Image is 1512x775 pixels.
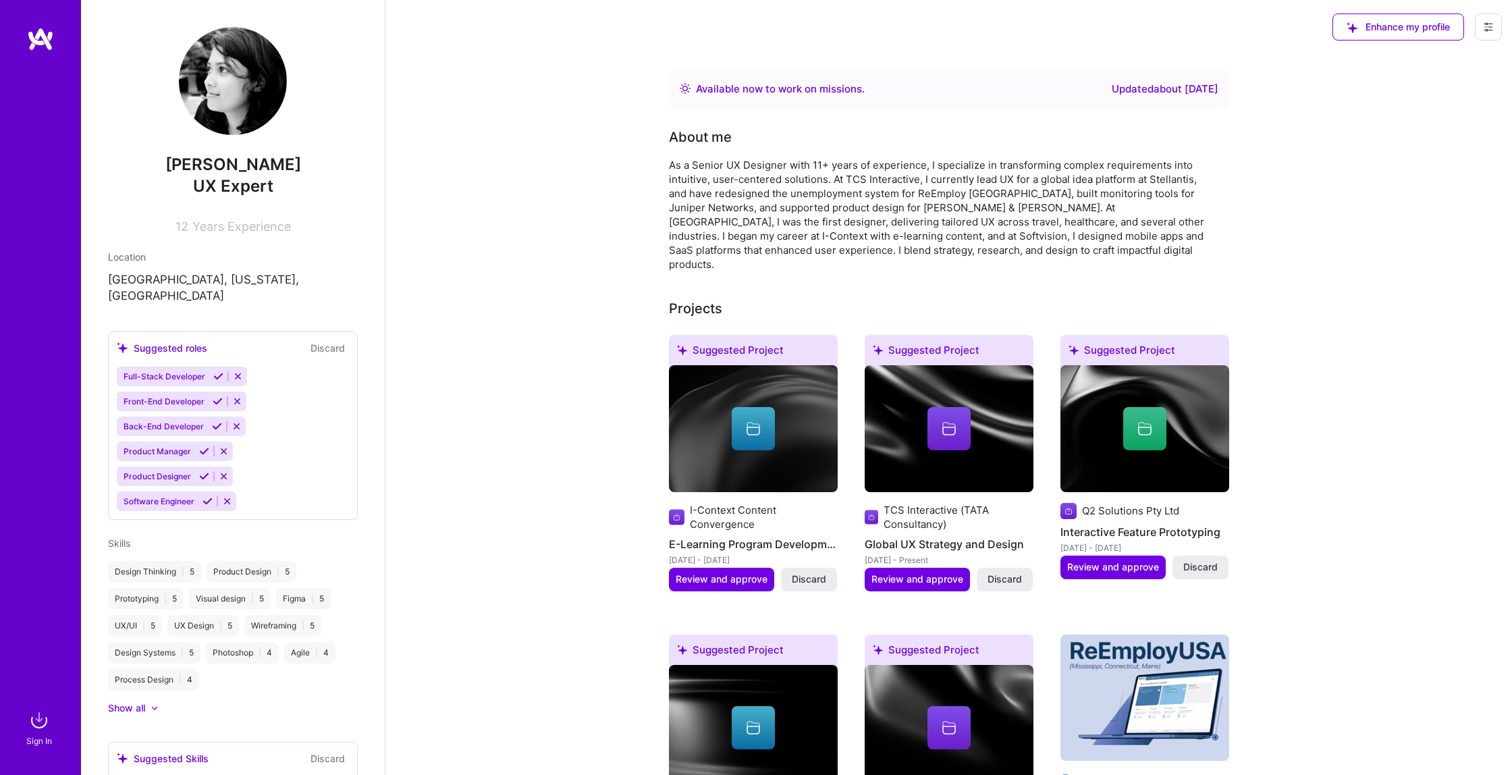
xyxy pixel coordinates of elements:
[26,707,53,734] img: sign in
[232,421,242,431] i: Reject
[124,371,205,381] span: Full-Stack Developer
[306,751,349,766] button: Discard
[306,340,349,356] button: Discard
[117,751,209,766] div: Suggested Skills
[884,503,1033,531] div: TCS Interactive (TATA Consultancy)
[277,566,279,577] span: |
[677,645,687,655] i: icon SuggestedTeams
[669,535,838,553] h4: E-Learning Program Development
[873,645,883,655] i: icon SuggestedTeams
[193,176,273,196] span: UX Expert
[259,647,261,658] span: |
[669,127,732,147] div: About me
[108,588,184,610] div: Prototyping 5
[117,753,128,764] i: icon SuggestedTeams
[124,396,205,406] span: Front-End Developer
[1060,335,1229,371] div: Suggested Project
[124,446,191,456] span: Product Manager
[232,396,242,406] i: Reject
[108,155,358,175] span: [PERSON_NAME]
[199,446,209,456] i: Accept
[233,371,243,381] i: Reject
[189,588,271,610] div: Visual design 5
[28,707,53,748] a: sign inSign In
[212,421,222,431] i: Accept
[669,158,1209,271] div: As a Senior UX Designer with 11+ years of experience, I specialize in transforming complex requir...
[865,335,1033,371] div: Suggested Project
[219,446,229,456] i: Reject
[873,345,883,355] i: icon SuggestedTeams
[1060,365,1229,492] img: cover
[1060,556,1166,579] button: Review and approve
[977,568,1033,591] button: Discard
[1183,560,1218,574] span: Discard
[1060,635,1229,761] img: ReEmplyUSA: Empowering Workforce Reintegration
[1060,541,1229,555] div: [DATE] - [DATE]
[302,620,304,631] span: |
[117,342,128,354] i: icon SuggestedTeams
[219,471,229,481] i: Reject
[690,503,838,531] div: I-Context Content Convergence
[164,593,167,604] span: |
[222,496,232,506] i: Reject
[206,642,279,664] div: Photoshop 4
[677,345,687,355] i: icon SuggestedTeams
[865,365,1033,492] img: cover
[865,535,1033,553] h4: Global UX Strategy and Design
[179,27,287,135] img: User Avatar
[1069,345,1079,355] i: icon SuggestedTeams
[680,83,691,94] img: Availability
[988,572,1022,586] span: Discard
[207,561,296,583] div: Product Design 5
[108,537,130,549] span: Skills
[865,509,879,525] img: Company logo
[108,701,145,715] div: Show all
[669,509,684,525] img: Company logo
[669,298,722,319] div: Projects
[244,615,321,637] div: Wireframing 5
[792,572,826,586] span: Discard
[181,647,184,658] span: |
[696,81,865,97] div: Available now to work on missions .
[1060,523,1229,541] h4: Interactive Feature Prototyping
[276,588,331,610] div: Figma 5
[1060,503,1077,519] img: Company logo
[1067,560,1159,574] span: Review and approve
[1082,504,1179,518] div: Q2 Solutions Pty Ltd
[669,365,838,492] img: cover
[669,553,838,567] div: [DATE] - [DATE]
[865,635,1033,670] div: Suggested Project
[871,572,963,586] span: Review and approve
[124,421,204,431] span: Back-End Developer
[108,250,358,264] div: Location
[108,561,201,583] div: Design Thinking 5
[175,219,188,234] span: 12
[1172,556,1228,579] button: Discard
[108,272,358,304] p: [GEOGRAPHIC_DATA], [US_STATE], [GEOGRAPHIC_DATA]
[108,615,162,637] div: UX/UI 5
[182,566,184,577] span: |
[219,620,222,631] span: |
[167,615,239,637] div: UX Design 5
[26,734,52,748] div: Sign In
[192,219,291,234] span: Years Experience
[117,341,207,355] div: Suggested roles
[124,471,191,481] span: Product Designer
[676,572,767,586] span: Review and approve
[669,568,774,591] button: Review and approve
[251,593,254,604] span: |
[213,371,223,381] i: Accept
[284,642,335,664] div: Agile 4
[669,335,838,371] div: Suggested Project
[27,27,54,51] img: logo
[315,647,318,658] span: |
[124,496,194,506] span: Software Engineer
[108,669,199,691] div: Process Design 4
[142,620,145,631] span: |
[213,396,223,406] i: Accept
[179,674,182,685] span: |
[865,553,1033,567] div: [DATE] - Present
[311,593,314,604] span: |
[669,635,838,670] div: Suggested Project
[199,471,209,481] i: Accept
